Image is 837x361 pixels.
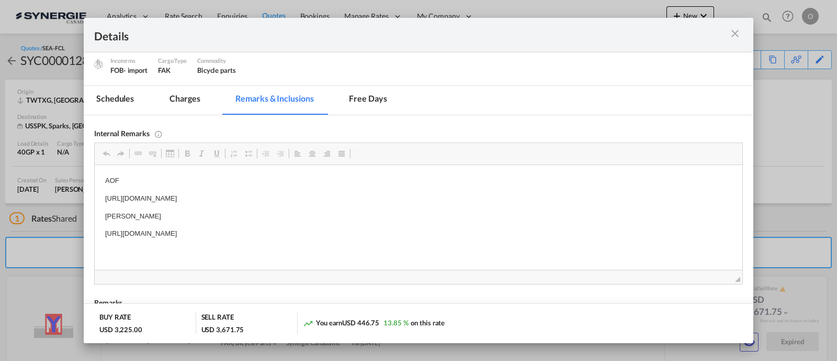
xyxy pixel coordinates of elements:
[114,147,128,160] a: Redo (Ctrl+Y)
[10,39,637,94] p: Currency is converted based on the date of sailing 1 hour free for loading (unloading), 125.00$ /...
[195,147,209,160] a: Italic (Ctrl+I)
[258,147,273,160] a: Decrease Indent
[154,129,163,137] md-icon: This remarks only visible for internal user and will not be printed on Quote PDF
[145,147,160,160] a: Unlink
[180,147,195,160] a: Bold (Ctrl+B)
[163,147,177,160] a: Table
[99,325,142,334] div: USD 3,225.00
[93,58,104,70] img: cargo.png
[94,28,678,41] div: Details
[223,86,326,115] md-tab-item: Remarks & Inclusions
[99,147,114,160] a: Undo (Ctrl+Z)
[342,319,379,327] span: USD 446.75
[110,56,148,65] div: Incoterms
[201,312,234,324] div: SELL RATE
[110,65,148,75] div: FOB
[94,128,743,137] div: Internal Remarks
[197,56,236,65] div: Commodity
[303,318,445,329] div: You earn on this rate
[123,65,148,75] div: - import
[99,312,131,324] div: BUY RATE
[158,56,187,65] div: Cargo Type
[729,27,741,40] md-icon: icon-close m-3 fg-AAA8AD cursor
[334,147,349,160] a: Justify
[201,325,244,334] div: USD 3,671.75
[10,102,160,110] strong: —---------------------------------------------------------------
[94,298,743,307] div: Remarks
[197,66,236,74] span: Bicycle parts
[290,147,305,160] a: Align Left
[227,147,241,160] a: Insert/Remove Numbered List
[84,18,753,343] md-dialog: Port of Loading ...
[209,147,224,160] a: Underline (Ctrl+U)
[305,147,320,160] a: Centre
[303,318,313,329] md-icon: icon-trending-up
[95,165,742,270] iframe: Editor, editor6
[158,65,187,75] div: FAK
[383,319,408,327] span: 13.85 %
[241,147,256,160] a: Insert/Remove Bulleted List
[84,86,146,115] md-tab-item: Schedules
[10,12,67,30] strong: Origin Charges Pick-up location :
[735,277,740,282] span: Resize
[157,86,212,115] md-tab-item: Charges
[273,147,288,160] a: Increase Indent
[84,86,410,115] md-pagination-wrapper: Use the left and right arrow keys to navigate between tabs
[131,147,145,160] a: Link (Ctrl+K)
[320,147,334,160] a: Align Right
[10,10,637,21] body: Editor, editor5
[336,86,399,115] md-tab-item: Free days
